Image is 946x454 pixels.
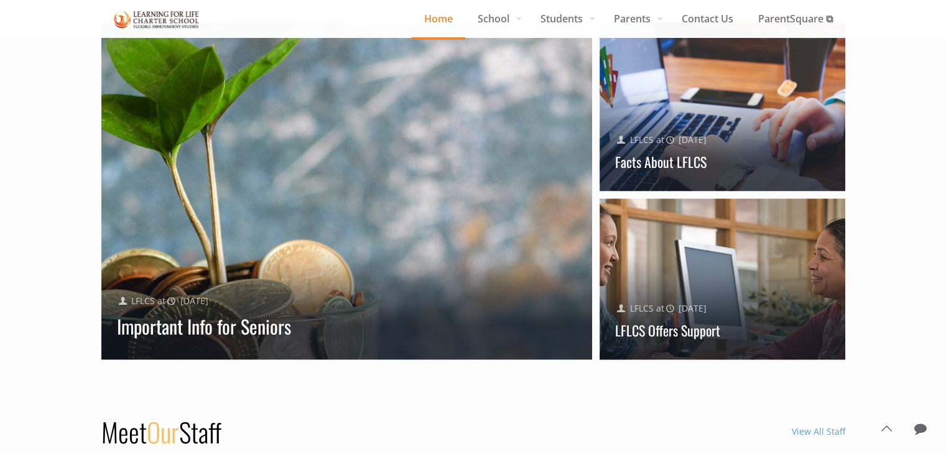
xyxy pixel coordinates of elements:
[629,302,653,314] a: LFLCS
[465,9,528,28] span: School
[746,9,845,28] span: ParentSquare ⧉
[873,415,899,442] a: Back to top icon
[114,9,200,30] img: Home
[412,9,465,28] span: Home
[147,412,179,451] span: Our
[601,9,669,28] span: Parents
[180,295,208,307] span: [DATE]
[615,320,720,340] a: LFLCS Offers Support
[792,425,845,437] a: View All Staff
[157,295,165,307] span: at
[117,312,291,340] a: Important Info for Seniors
[656,134,664,146] span: at
[615,152,707,172] a: Facts About LFLCS
[679,302,707,314] span: [DATE]
[629,134,653,146] a: LFLCS
[669,9,746,28] span: Contact Us
[656,302,664,314] span: at
[679,134,707,146] span: [DATE]
[131,295,155,307] a: LFLCS
[101,415,221,448] h2: Meet Staff
[528,9,601,28] span: Students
